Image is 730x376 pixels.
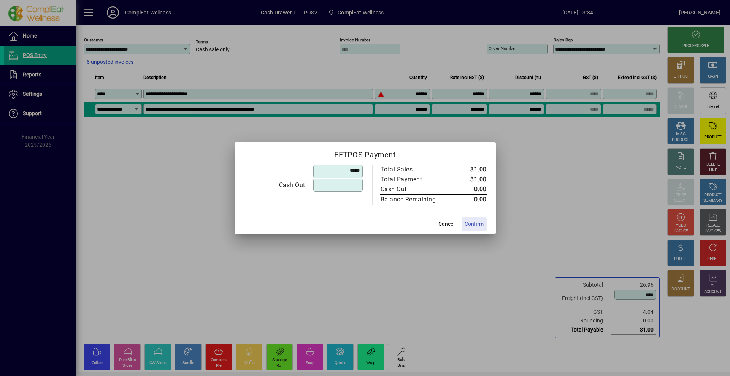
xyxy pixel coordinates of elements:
h2: EFTPOS Payment [235,142,496,164]
td: 31.00 [452,175,487,184]
button: Confirm [462,217,487,231]
td: 0.00 [452,194,487,205]
span: Confirm [465,220,484,228]
td: Total Sales [380,165,452,175]
span: Cancel [438,220,454,228]
td: 0.00 [452,184,487,195]
button: Cancel [434,217,459,231]
div: Balance Remaining [381,195,444,204]
div: Cash Out [244,181,305,190]
div: Cash Out [381,185,444,194]
td: 31.00 [452,165,487,175]
td: Total Payment [380,175,452,184]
